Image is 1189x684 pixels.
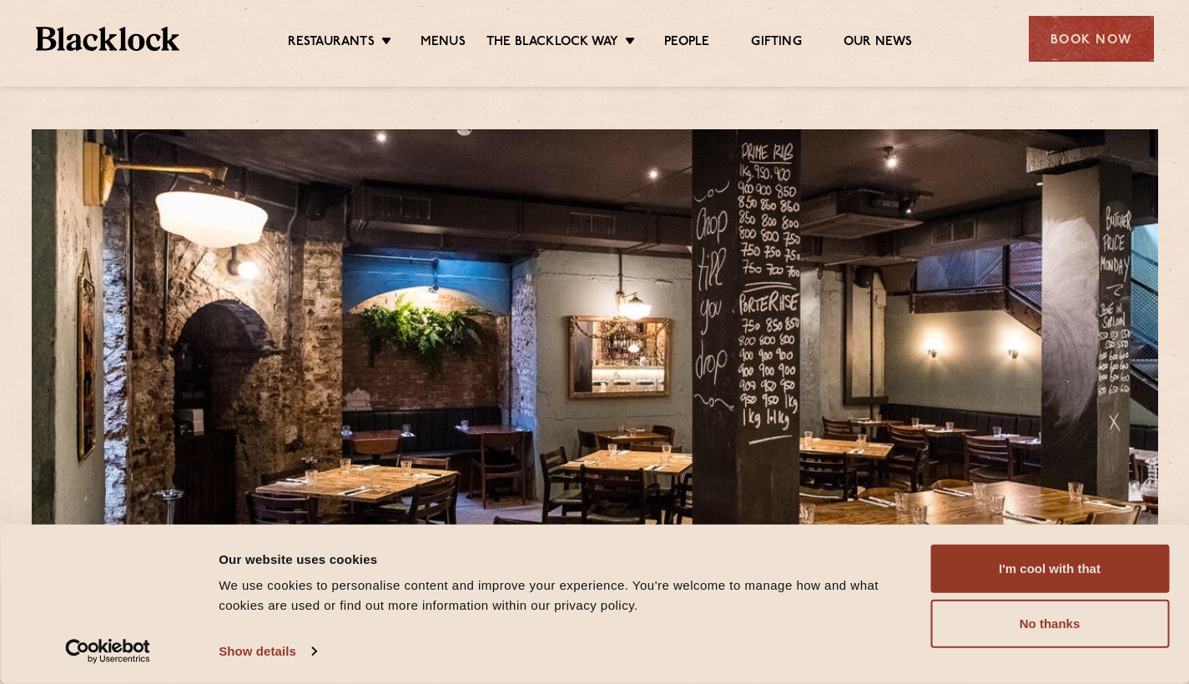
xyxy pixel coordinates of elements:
[1029,16,1154,62] div: Book Now
[219,549,911,569] div: Our website uses cookies
[751,34,801,53] a: Gifting
[844,34,913,53] a: Our News
[930,545,1169,593] button: I'm cool with that
[219,639,315,664] a: Show details
[35,639,181,664] a: Usercentrics Cookiebot - opens in a new window
[36,27,180,51] img: BL_Textured_Logo-footer-cropped.svg
[930,600,1169,648] button: No thanks
[664,34,709,53] a: People
[486,34,618,53] a: The Blacklock Way
[219,576,911,616] div: We use cookies to personalise content and improve your experience. You're welcome to manage how a...
[288,34,375,53] a: Restaurants
[421,34,466,53] a: Menus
